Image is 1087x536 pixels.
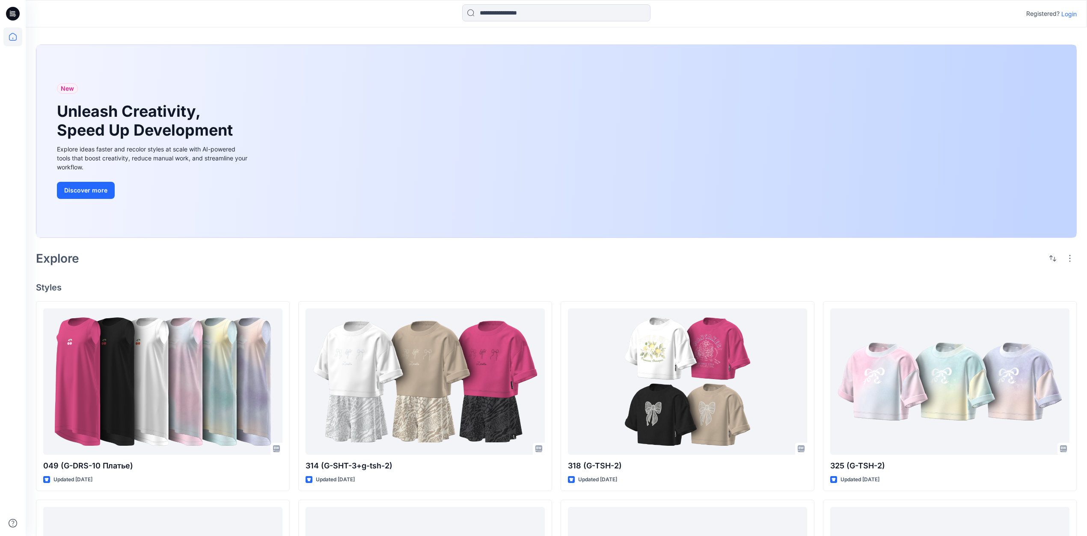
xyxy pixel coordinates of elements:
[830,308,1069,455] a: 325 (G-TSH-2)
[306,308,545,455] a: 314 (G-SHT-3+g-tsh-2)
[36,252,79,265] h2: Explore
[57,145,249,172] div: Explore ideas faster and recolor styles at scale with AI-powered tools that boost creativity, red...
[57,182,115,199] button: Discover more
[53,475,92,484] p: Updated [DATE]
[36,282,1077,293] h4: Styles
[578,475,617,484] p: Updated [DATE]
[43,308,282,455] a: 049 (G-DRS-10 Платье)
[57,182,249,199] a: Discover more
[306,460,545,472] p: 314 (G-SHT-3+g-tsh-2)
[568,308,807,455] a: 318 (G-TSH-2)
[316,475,355,484] p: Updated [DATE]
[1026,9,1060,19] p: Registered?
[830,460,1069,472] p: 325 (G-TSH-2)
[43,460,282,472] p: 049 (G-DRS-10 Платье)
[61,83,74,94] span: New
[57,102,237,139] h1: Unleash Creativity, Speed Up Development
[840,475,879,484] p: Updated [DATE]
[1061,9,1077,18] p: Login
[568,460,807,472] p: 318 (G-TSH-2)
